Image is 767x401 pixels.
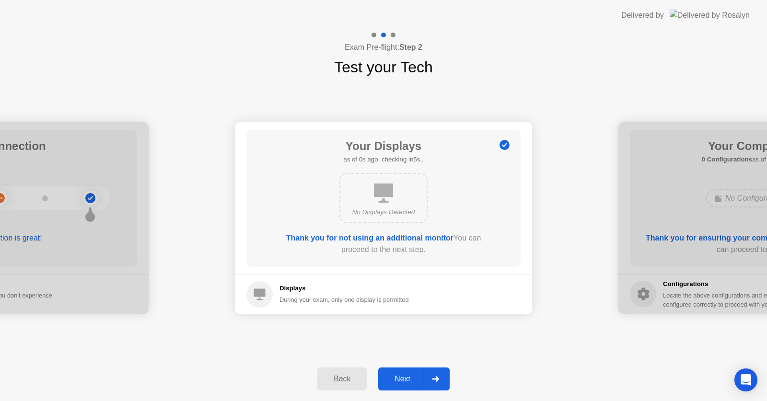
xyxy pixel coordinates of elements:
[286,234,453,242] b: Thank you for not using an additional monitor
[279,295,409,304] div: During your exam, only one display is permitted
[348,207,419,217] div: No Displays Detected
[343,155,423,164] h5: as of 0s ago, checking in5s..
[734,368,757,391] div: Open Intercom Messenger
[279,284,409,293] h5: Displays
[334,56,433,79] h1: Test your Tech
[621,10,664,21] div: Delivered by
[317,367,367,390] button: Back
[343,137,423,155] h1: Your Displays
[378,367,450,390] button: Next
[399,43,422,51] b: Step 2
[274,232,493,255] div: You can proceed to the next step.
[320,375,364,383] div: Back
[670,10,750,21] img: Delivered by Rosalyn
[345,42,422,53] h4: Exam Pre-flight:
[381,375,424,383] div: Next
